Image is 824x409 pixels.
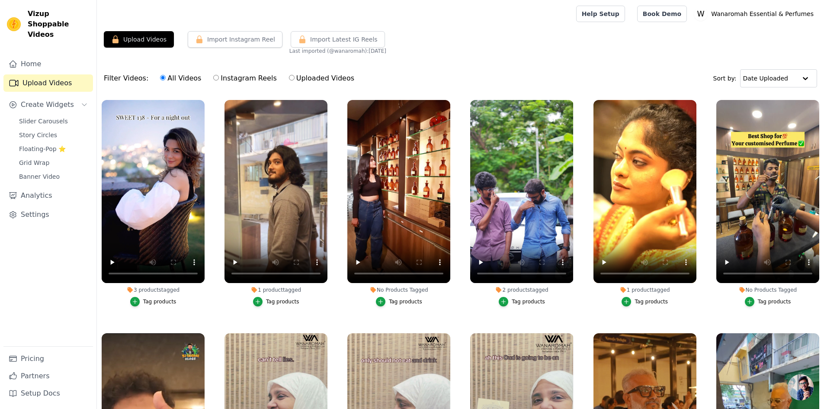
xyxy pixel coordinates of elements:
div: Filter Videos: [104,68,359,88]
span: Grid Wrap [19,158,49,167]
a: Grid Wrap [14,157,93,169]
input: All Videos [160,75,166,81]
text: W [697,10,705,18]
button: Tag products [376,297,422,306]
label: All Videos [160,73,202,84]
button: Tag products [622,297,668,306]
a: Help Setup [576,6,625,22]
input: Instagram Reels [213,75,219,81]
a: Book Demo [637,6,687,22]
button: W Wanaromah Essential & Perfumes [694,6,817,22]
div: Tag products [512,298,545,305]
span: Last imported (@ wanaromah ): [DATE] [289,48,386,55]
button: Upload Videos [104,31,174,48]
a: Upload Videos [3,74,93,92]
button: Import Latest IG Reels [291,31,385,48]
button: Tag products [130,297,176,306]
div: Tag products [635,298,668,305]
a: Banner Video [14,171,93,183]
div: Tag products [758,298,791,305]
div: No Products Tagged [347,287,450,293]
span: Banner Video [19,172,60,181]
a: Slider Carousels [14,115,93,127]
div: Open chat [788,374,814,400]
a: Story Circles [14,129,93,141]
img: Vizup [7,17,21,31]
a: Pricing [3,350,93,367]
label: Uploaded Videos [289,73,355,84]
div: Tag products [389,298,422,305]
input: Uploaded Videos [289,75,295,81]
div: Sort by: [713,69,818,87]
div: 3 products tagged [102,287,205,293]
span: Story Circles [19,131,57,139]
button: Tag products [253,297,299,306]
div: Tag products [266,298,299,305]
span: Floating-Pop ⭐ [19,145,66,153]
span: Slider Carousels [19,117,68,126]
div: 2 products tagged [470,287,573,293]
a: Setup Docs [3,385,93,402]
a: Settings [3,206,93,223]
a: Analytics [3,187,93,204]
button: Create Widgets [3,96,93,113]
label: Instagram Reels [213,73,277,84]
a: Partners [3,367,93,385]
div: Tag products [143,298,176,305]
a: Floating-Pop ⭐ [14,143,93,155]
span: Vizup Shoppable Videos [28,9,90,40]
div: No Products Tagged [716,287,819,293]
a: Home [3,55,93,73]
span: Create Widgets [21,100,74,110]
p: Wanaromah Essential & Perfumes [708,6,817,22]
div: 1 product tagged [224,287,327,293]
div: 1 product tagged [593,287,696,293]
button: Import Instagram Reel [188,31,282,48]
button: Tag products [745,297,791,306]
button: Tag products [499,297,545,306]
span: Import Latest IG Reels [310,35,378,44]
